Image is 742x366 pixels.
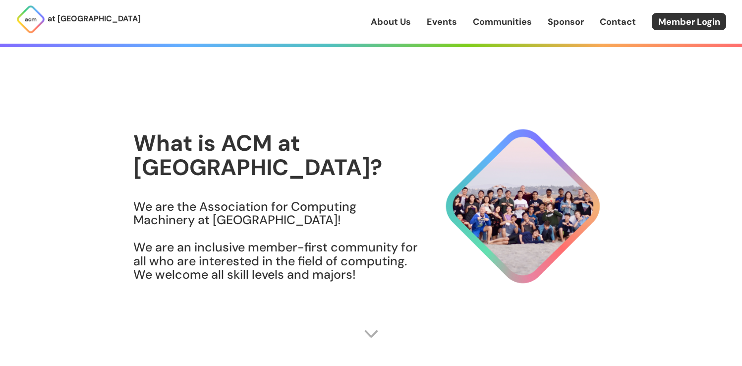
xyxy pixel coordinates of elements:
img: Scroll Arrow [364,326,379,341]
a: Sponsor [548,15,584,28]
p: at [GEOGRAPHIC_DATA] [48,12,141,25]
a: Member Login [652,13,726,30]
h1: What is ACM at [GEOGRAPHIC_DATA]? [133,131,419,180]
img: About Hero Image [419,120,609,293]
a: About Us [371,15,411,28]
h3: We are the Association for Computing Machinery at [GEOGRAPHIC_DATA]! We are an inclusive member-f... [133,200,419,282]
img: ACM Logo [16,4,46,34]
a: Contact [600,15,636,28]
a: Events [427,15,457,28]
a: at [GEOGRAPHIC_DATA] [16,4,141,34]
a: Communities [473,15,532,28]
